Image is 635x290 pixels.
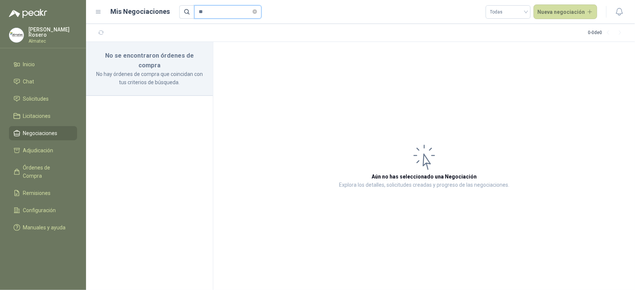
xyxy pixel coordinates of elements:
span: Inicio [23,60,35,68]
p: [PERSON_NAME] Rosero [28,27,77,37]
a: Remisiones [9,186,77,200]
span: Órdenes de Compra [23,164,70,180]
span: close-circle [253,9,257,14]
h1: Mis Negociaciones [111,6,170,17]
span: Chat [23,77,34,86]
a: Configuración [9,203,77,217]
span: Configuración [23,206,56,214]
img: Company Logo [9,28,24,42]
p: Almatec [28,39,77,43]
a: Manuales y ayuda [9,220,77,235]
h3: No se encontraron órdenes de compra [95,51,204,70]
span: Manuales y ayuda [23,223,66,232]
span: Remisiones [23,189,51,197]
a: Licitaciones [9,109,77,123]
button: Nueva negociación [534,4,598,19]
p: No hay órdenes de compra que coincidan con tus criterios de búsqueda. [95,70,204,86]
span: Todas [490,6,526,18]
a: Inicio [9,57,77,71]
span: Adjudicación [23,146,54,155]
span: Negociaciones [23,129,58,137]
div: 0 - 0 de 0 [588,27,626,39]
a: Negociaciones [9,126,77,140]
img: Logo peakr [9,9,47,18]
a: Adjudicación [9,143,77,158]
p: Explora los detalles, solicitudes creadas y progreso de las negociaciones. [339,181,509,190]
span: Licitaciones [23,112,51,120]
span: Solicitudes [23,95,49,103]
a: Órdenes de Compra [9,161,77,183]
span: close-circle [253,8,257,15]
a: Chat [9,74,77,89]
h3: Aún no has seleccionado una Negociación [372,173,477,181]
a: Solicitudes [9,92,77,106]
